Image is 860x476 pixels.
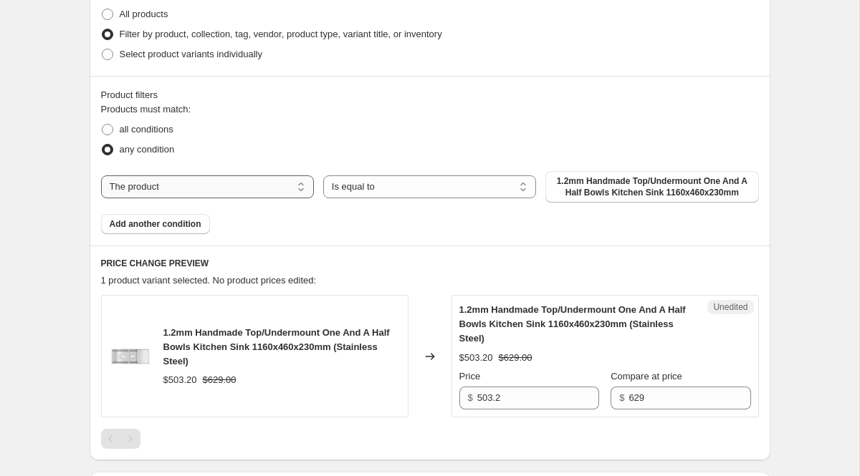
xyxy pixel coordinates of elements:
[499,351,532,365] strike: $629.00
[120,124,173,135] span: all conditions
[545,171,758,203] button: 1.2mm Handmade Top/Undermount One And A Half Bowls Kitchen Sink 1160x460x230mm
[110,218,201,230] span: Add another condition
[101,275,317,286] span: 1 product variant selected. No product prices edited:
[619,392,624,403] span: $
[203,373,236,387] strike: $629.00
[459,304,686,344] span: 1.2mm Handmade Top/Undermount One And A Half Bowls Kitchen Sink 1160x460x230mm (Stainless Steel)
[459,351,493,365] div: $503.20
[120,144,175,155] span: any condition
[109,335,152,378] img: 1-2mm-handmade-top-undermount-one-and-a-half-bowls-kitchen-sink-1160x460x230mm-TWM9.2_80x.webp
[101,258,759,269] h6: PRICE CHANGE PREVIEW
[101,214,210,234] button: Add another condition
[713,301,747,313] span: Unedited
[101,88,759,102] div: Product filters
[163,327,390,366] span: 1.2mm Handmade Top/Undermount One And A Half Bowls Kitchen Sink 1160x460x230mm (Stainless Steel)
[120,49,262,59] span: Select product variants individually
[459,371,481,382] span: Price
[101,104,191,115] span: Products must match:
[163,373,197,387] div: $503.20
[611,371,682,382] span: Compare at price
[120,29,442,39] span: Filter by product, collection, tag, vendor, product type, variant title, or inventory
[120,9,168,19] span: All products
[554,175,750,198] span: 1.2mm Handmade Top/Undermount One And A Half Bowls Kitchen Sink 1160x460x230mm
[468,392,473,403] span: $
[101,429,140,449] nav: Pagination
